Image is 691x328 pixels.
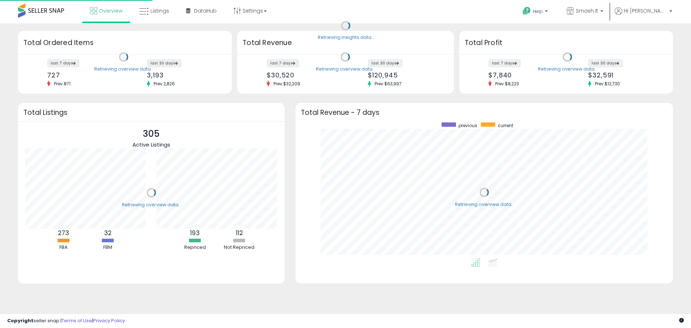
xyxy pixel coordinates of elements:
[99,7,122,14] span: Overview
[7,317,33,324] strong: Copyright
[517,1,555,23] a: Help
[576,7,598,14] span: Smash It
[522,6,531,15] i: Get Help
[316,66,375,72] div: Retrieving overview data..
[94,66,153,72] div: Retrieving overview data..
[62,317,92,324] a: Terms of Use
[150,7,169,14] span: Listings
[624,7,667,14] span: Hi [PERSON_NAME]
[194,7,217,14] span: DataHub
[122,202,181,208] div: Retrieving overview data..
[7,318,125,324] div: seller snap | |
[455,201,514,208] div: Retrieving overview data..
[615,7,672,23] a: Hi [PERSON_NAME]
[538,66,597,72] div: Retrieving overview data..
[533,8,543,14] span: Help
[93,317,125,324] a: Privacy Policy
